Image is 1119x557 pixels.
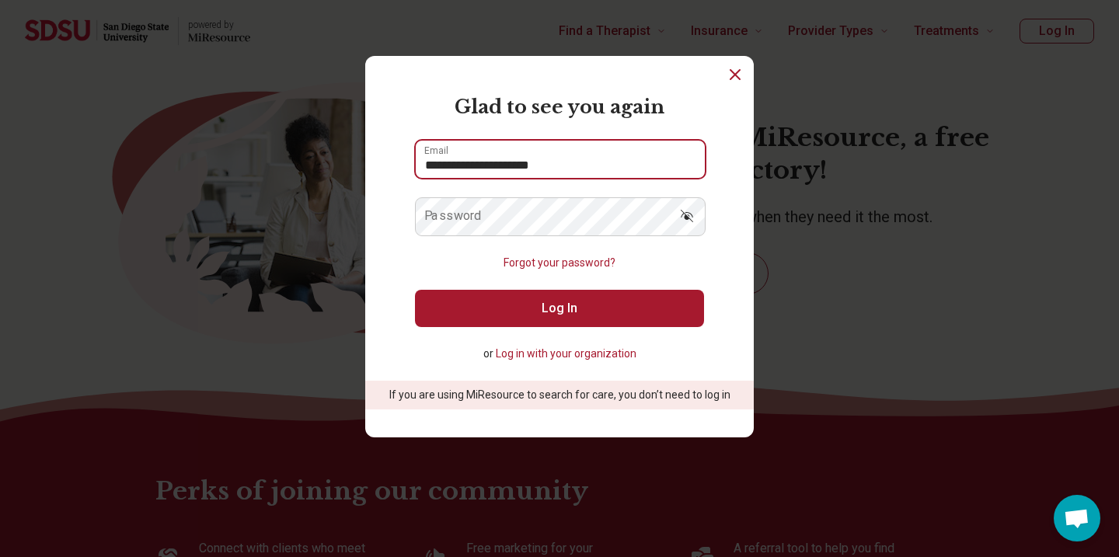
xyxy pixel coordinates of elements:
[415,290,704,327] button: Log In
[424,146,448,155] label: Email
[726,65,744,84] button: Dismiss
[415,93,704,121] h2: Glad to see you again
[496,346,636,362] button: Log in with your organization
[424,210,482,222] label: Password
[415,346,704,362] p: or
[504,255,615,271] button: Forgot your password?
[670,197,704,235] button: Show password
[387,387,732,403] p: If you are using MiResource to search for care, you don’t need to log in
[365,56,754,437] section: Login Dialog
